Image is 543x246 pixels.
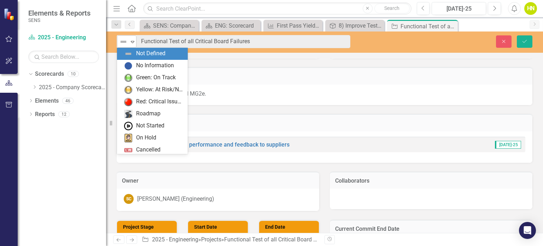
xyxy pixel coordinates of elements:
[62,98,74,104] div: 46
[122,120,527,126] h3: Goals
[28,9,90,17] span: Elements & Reports
[335,178,527,184] h3: Collaborators
[124,62,133,70] img: No Information
[141,21,197,30] a: SENS: Company Scorecard
[265,21,321,30] a: First Pass Yield at Test (All Boards)
[35,97,59,105] a: Elements
[124,134,133,142] img: On Hold
[124,194,134,204] div: SC
[335,226,527,232] h3: Current Commit End Date
[35,110,55,119] a: Reports
[124,122,133,130] img: Not Started
[384,5,399,11] span: Search
[136,62,174,70] div: No Information
[401,22,456,31] div: Functional Test of all Critical Board Failures
[4,8,16,21] img: ClearPoint Strategy
[68,71,79,77] div: 10
[224,236,333,243] div: Functional Test of all Critical Board Failures
[143,2,411,15] input: Search ClearPoint...
[136,74,176,82] div: Green: On Track
[124,86,133,94] img: Yellow: At Risk/Needs Attention
[136,134,156,142] div: On Hold
[136,122,164,130] div: Not Started
[28,51,99,63] input: Search Below...
[122,178,314,184] h3: Owner
[215,21,259,30] div: ENG: Scorecard
[142,236,319,244] div: » »
[28,17,90,23] small: SENS
[495,141,521,149] span: [DATE]-25
[136,50,165,58] div: Not Defined
[152,236,198,243] a: 2025 - Engineering
[136,110,160,118] div: Roadmap
[265,224,315,230] h3: End Date
[519,222,536,239] div: Open Intercom Messenger
[35,70,64,78] a: Scorecards
[524,2,537,15] button: HN
[124,90,525,98] p: Target all new boards and MG2e.
[374,4,410,13] button: Search
[432,2,486,15] button: [DATE]-25
[194,224,244,230] h3: Start Date
[58,111,70,117] div: 12
[327,21,383,30] a: 8) Improve Testing performance and feedback to suppliers
[124,110,133,118] img: Roadmap
[124,74,133,82] img: Green: On Track
[136,98,183,106] div: Red: Critical Issues/Off-Track
[434,5,484,13] div: [DATE]-25
[136,35,350,48] input: This field is required
[122,73,527,80] h3: Project Description
[39,84,106,92] a: 2025 - Company Scorecard
[339,21,383,30] div: 8) Improve Testing performance and feedback to suppliers
[201,236,221,243] a: Projects
[277,21,321,30] div: First Pass Yield at Test (All Boards)
[124,146,133,154] img: Cancelled
[119,38,128,46] img: Not Defined
[123,224,173,230] h3: Project Stage
[124,98,133,106] img: Red: Critical Issues/Off-Track
[203,21,259,30] a: ENG: Scorecard
[153,21,197,30] div: SENS: Company Scorecard
[136,146,160,154] div: Cancelled
[28,34,99,42] a: 2025 - Engineering
[137,195,214,203] div: [PERSON_NAME] (Engineering)
[136,86,183,94] div: Yellow: At Risk/Needs Attention
[140,141,290,148] a: 8) Improve Testing performance and feedback to suppliers
[124,50,133,58] img: Not Defined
